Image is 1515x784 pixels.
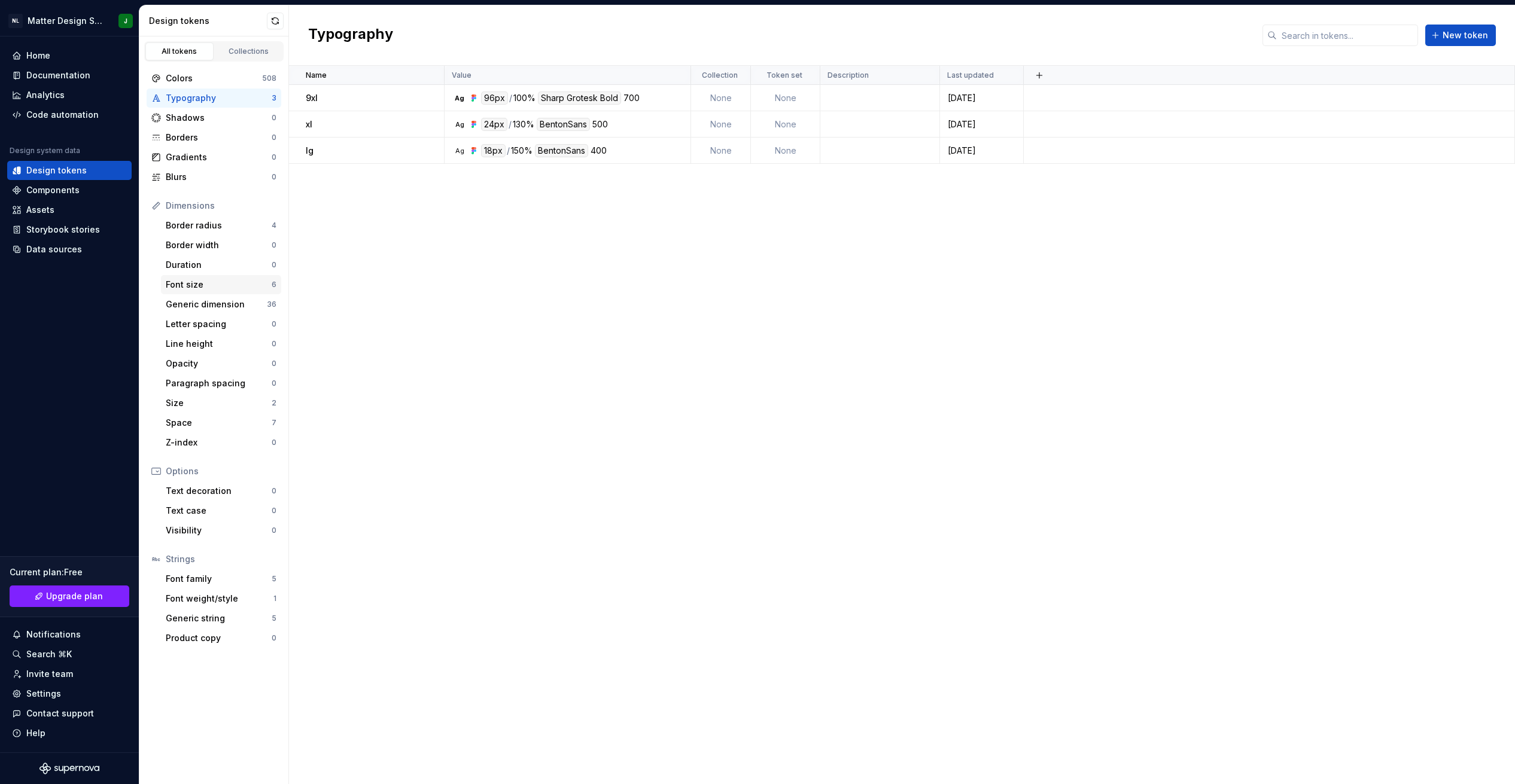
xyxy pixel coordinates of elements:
[273,594,276,603] div: 1
[947,71,994,80] p: Last updated
[166,72,262,84] div: Colors
[941,118,1023,130] div: [DATE]
[7,86,132,105] a: Analytics
[161,334,281,353] a: Line height0
[166,92,272,104] div: Typography
[272,506,276,515] div: 0
[166,437,272,449] div: Z-index
[161,521,281,540] a: Visibility0
[455,93,464,103] div: Ag
[7,200,132,219] a: Assets
[507,144,510,157] div: /
[166,524,272,536] div: Visibility
[1277,25,1418,46] input: Search in tokens...
[161,354,281,373] a: Opacity0
[161,609,281,628] a: Generic string5
[161,501,281,520] a: Text case0
[272,339,276,349] div: 0
[691,85,751,111] td: None
[26,204,54,216] div: Assets
[166,219,272,231] div: Border radius
[26,224,100,236] div: Storybook stories
[272,93,276,103] div: 3
[26,629,81,640] div: Notifications
[751,138,820,164] td: None
[161,589,281,608] a: Font weight/style1
[166,632,272,644] div: Product copy
[147,89,281,108] a: Typography3
[166,612,272,624] div: Generic string
[26,184,80,196] div: Components
[272,398,276,408] div: 2
[26,243,82,255] div: Data sources
[7,645,132,664] button: Search ⌘K
[124,16,127,26] div: J
[1425,25,1496,46] button: New token
[623,91,640,105] div: 700
[26,648,72,660] div: Search ⌘K
[7,625,132,644] button: Notifications
[272,280,276,289] div: 6
[150,47,209,56] div: All tokens
[10,146,80,155] div: Design system data
[538,91,621,105] div: Sharp Grotesk Bold
[161,216,281,235] a: Border radius4
[272,486,276,496] div: 0
[751,85,820,111] td: None
[161,433,281,452] a: Z-index0
[166,465,276,477] div: Options
[161,236,281,255] a: Border width0
[7,46,132,65] a: Home
[166,397,272,409] div: Size
[147,108,281,127] a: Shadows0
[272,260,276,270] div: 0
[166,259,272,271] div: Duration
[39,762,99,774] svg: Supernova Logo
[272,152,276,162] div: 0
[306,118,312,130] p: xl
[166,298,267,310] div: Generic dimension
[272,240,276,250] div: 0
[166,112,272,124] div: Shadows
[166,417,272,429] div: Space
[26,727,45,739] div: Help
[272,379,276,388] div: 0
[272,172,276,182] div: 0
[26,69,90,81] div: Documentation
[455,146,464,155] div: Ag
[166,151,272,163] div: Gradients
[7,105,132,124] a: Code automation
[26,50,50,62] div: Home
[691,111,751,138] td: None
[166,318,272,330] div: Letter spacing
[161,413,281,432] a: Space7
[26,707,94,719] div: Contact support
[272,359,276,368] div: 0
[306,71,327,80] p: Name
[147,69,281,88] a: Colors508
[481,144,506,157] div: 18px
[7,724,132,743] button: Help
[272,418,276,428] div: 7
[272,633,276,643] div: 0
[166,573,272,585] div: Font family
[535,144,588,157] div: BentonSans
[272,113,276,123] div: 0
[166,485,272,497] div: Text decoration
[272,221,276,230] div: 4
[161,295,281,314] a: Generic dimension36
[28,15,104,27] div: Matter Design System
[751,111,820,138] td: None
[272,614,276,623] div: 5
[166,279,272,291] div: Font size
[26,688,61,700] div: Settings
[7,66,132,85] a: Documentation
[481,118,507,131] div: 24px
[513,91,536,105] div: 100%
[46,590,103,602] span: Upgrade plan
[702,71,738,80] p: Collection
[147,128,281,147] a: Borders0
[7,684,132,703] a: Settings
[272,319,276,329] div: 0
[166,338,272,350] div: Line height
